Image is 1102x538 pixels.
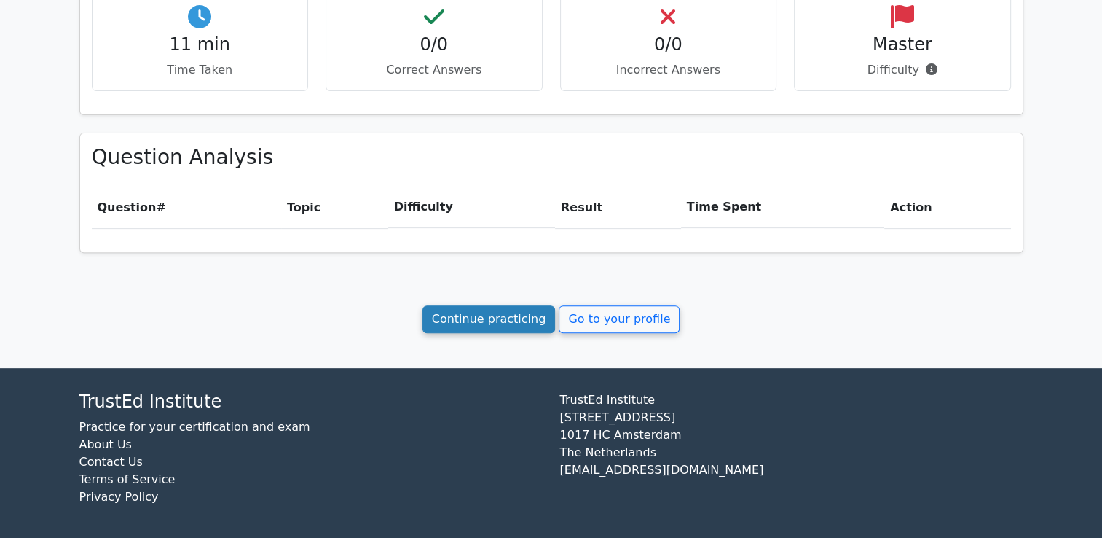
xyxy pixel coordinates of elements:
a: Privacy Policy [79,490,159,504]
p: Difficulty [806,61,999,79]
th: # [92,187,281,228]
p: Time Taken [104,61,296,79]
h3: Question Analysis [92,145,1011,170]
a: About Us [79,437,132,451]
th: Time Spent [681,187,884,228]
h4: 0/0 [572,34,765,55]
a: Go to your profile [559,305,680,333]
p: Incorrect Answers [572,61,765,79]
p: Correct Answers [338,61,530,79]
div: TrustEd Institute [STREET_ADDRESS] 1017 HC Amsterdam The Netherlands [EMAIL_ADDRESS][DOMAIN_NAME] [551,391,1032,518]
th: Topic [281,187,388,228]
th: Difficulty [388,187,555,228]
th: Action [884,187,1010,228]
a: Practice for your certification and exam [79,420,310,434]
span: Question [98,200,157,214]
a: Contact Us [79,455,143,469]
h4: TrustEd Institute [79,391,543,413]
h4: 0/0 [338,34,530,55]
a: Terms of Service [79,472,176,486]
h4: 11 min [104,34,296,55]
a: Continue practicing [422,305,556,333]
h4: Master [806,34,999,55]
th: Result [555,187,681,228]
